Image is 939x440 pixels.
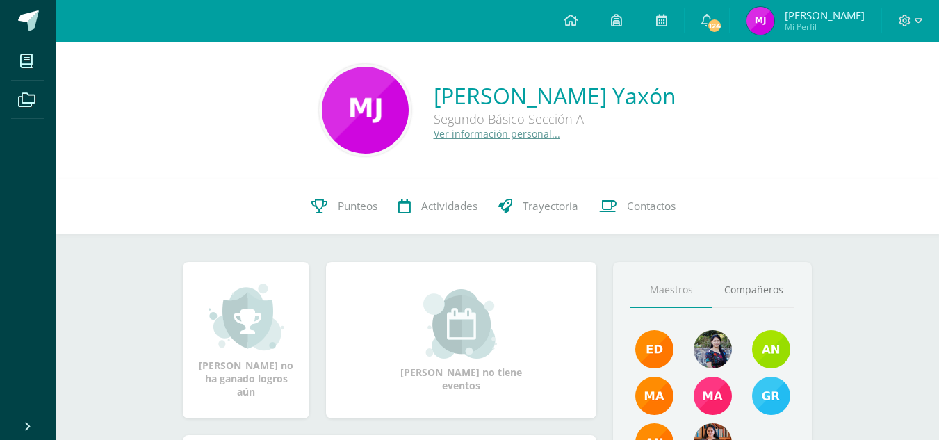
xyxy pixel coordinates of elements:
img: event_small.png [423,289,499,359]
a: Compañeros [712,272,794,308]
span: Contactos [627,199,676,213]
span: [PERSON_NAME] [785,8,865,22]
div: [PERSON_NAME] no tiene eventos [392,289,531,392]
a: Trayectoria [488,179,589,234]
a: [PERSON_NAME] Yaxón [434,81,676,111]
a: Maestros [630,272,712,308]
div: Segundo Básico Sección A [434,111,676,127]
a: Actividades [388,179,488,234]
span: Punteos [338,199,377,213]
img: 560278503d4ca08c21e9c7cd40ba0529.png [635,377,673,415]
img: f40e456500941b1b33f0807dd74ea5cf.png [635,330,673,368]
span: Actividades [421,199,477,213]
span: Trayectoria [523,199,578,213]
span: 124 [707,18,722,33]
img: d37e47cdd1fbdf4837ab9425eedbf1f3.png [746,7,774,35]
a: Ver información personal... [434,127,560,140]
img: b7ce7144501556953be3fc0a459761b8.png [752,377,790,415]
img: 9b17679b4520195df407efdfd7b84603.png [694,330,732,368]
img: e6b27947fbea61806f2b198ab17e5dde.png [752,330,790,368]
img: achievement_small.png [209,282,284,352]
img: 7766054b1332a6085c7723d22614d631.png [694,377,732,415]
div: [PERSON_NAME] no ha ganado logros aún [197,282,295,398]
a: Punteos [301,179,388,234]
a: Contactos [589,179,686,234]
span: Mi Perfil [785,21,865,33]
img: 4c9e77da2742e61250d75eecf910513d.png [322,67,409,154]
